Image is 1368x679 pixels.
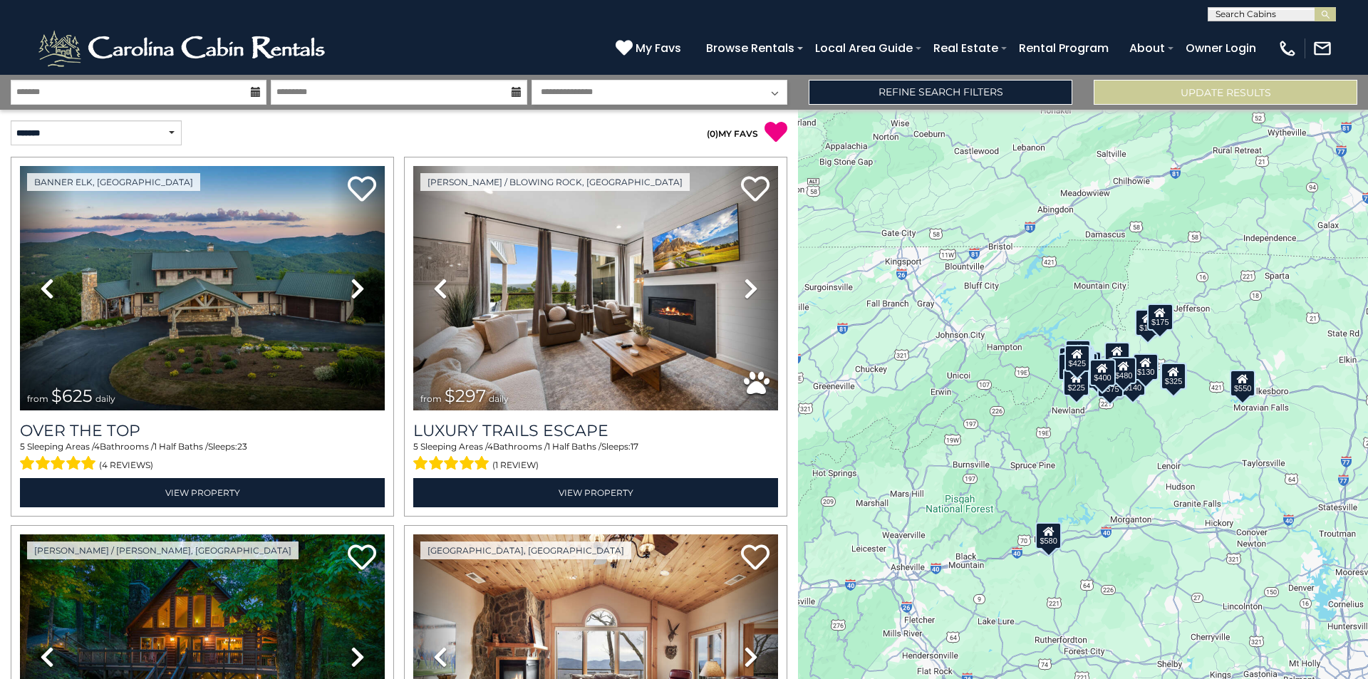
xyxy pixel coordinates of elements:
div: Sleeping Areas / Bathrooms / Sleeps: [413,440,778,475]
a: Over The Top [20,421,385,440]
span: 23 [237,441,247,452]
img: thumbnail_168695581.jpeg [413,166,778,410]
a: (0)MY FAVS [707,128,758,139]
div: $480 [1111,356,1136,383]
div: $325 [1161,363,1186,390]
span: 1 Half Baths / [547,441,601,452]
a: About [1122,36,1172,61]
img: thumbnail_167153549.jpeg [20,166,385,410]
div: $175 [1147,303,1173,330]
span: ( ) [707,128,718,139]
div: $349 [1104,342,1130,369]
a: Add to favorites [741,175,769,205]
a: Local Area Guide [808,36,920,61]
span: from [420,393,442,404]
span: daily [489,393,509,404]
a: My Favs [616,39,685,58]
span: 0 [710,128,715,139]
a: Add to favorites [348,543,376,574]
a: View Property [413,478,778,507]
a: Add to favorites [741,543,769,574]
div: $425 [1064,344,1090,371]
span: 4 [487,441,493,452]
div: $140 [1120,368,1146,395]
a: Refine Search Filters [809,80,1072,105]
span: 1 Half Baths / [154,441,208,452]
a: Rental Program [1012,36,1116,61]
a: [PERSON_NAME] / Blowing Rock, [GEOGRAPHIC_DATA] [420,173,690,191]
a: Luxury Trails Escape [413,421,778,440]
span: (4 reviews) [99,456,153,475]
div: Sleeping Areas / Bathrooms / Sleeps: [20,440,385,475]
span: 17 [631,441,638,452]
div: $375 [1097,370,1123,397]
img: phone-regular-white.png [1278,38,1297,58]
a: Browse Rentals [699,36,802,61]
span: 5 [413,441,418,452]
span: $297 [445,385,486,406]
a: Owner Login [1178,36,1263,61]
img: White-1-2.png [36,27,331,70]
a: Banner Elk, [GEOGRAPHIC_DATA] [27,173,200,191]
span: 5 [20,441,25,452]
span: $625 [51,385,93,406]
span: 4 [94,441,100,452]
div: $175 [1135,309,1161,336]
a: [PERSON_NAME] / [PERSON_NAME], [GEOGRAPHIC_DATA] [27,541,299,559]
div: $125 [1065,339,1091,366]
a: View Property [20,478,385,507]
div: $130 [1133,353,1159,380]
a: [GEOGRAPHIC_DATA], [GEOGRAPHIC_DATA] [420,541,631,559]
a: Add to favorites [348,175,376,205]
span: from [27,393,48,404]
img: mail-regular-white.png [1312,38,1332,58]
span: My Favs [636,39,681,57]
a: Real Estate [926,36,1005,61]
span: daily [95,393,115,404]
div: $400 [1089,358,1115,385]
div: $230 [1058,353,1084,380]
div: $580 [1035,522,1061,549]
div: $225 [1063,369,1089,396]
span: (1 review) [492,456,539,475]
div: $550 [1230,369,1255,396]
button: Update Results [1094,80,1357,105]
